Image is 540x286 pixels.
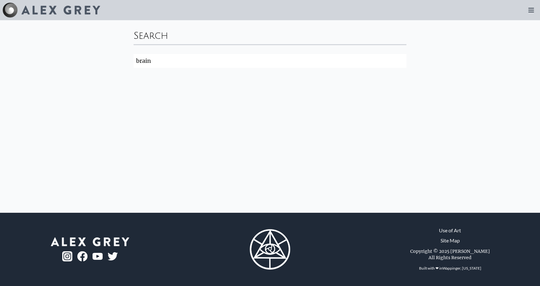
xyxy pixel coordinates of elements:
[134,25,406,44] div: Search
[417,263,484,273] div: Built with ❤ in
[442,266,481,271] a: Wappinger, [US_STATE]
[410,248,490,254] div: Copyright © 2025 [PERSON_NAME]
[108,252,118,260] img: twitter-logo.png
[429,254,471,261] div: All Rights Reserved
[441,237,460,244] a: Site Map
[77,251,87,261] img: fb-logo.png
[62,251,72,261] img: ig-logo.png
[134,54,406,68] input: Search...
[439,227,461,234] a: Use of Art
[93,253,103,260] img: youtube-logo.png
